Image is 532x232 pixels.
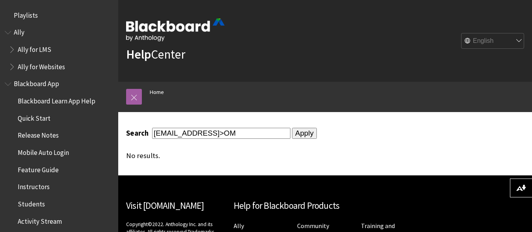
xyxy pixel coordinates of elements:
[150,87,164,97] a: Home
[126,46,185,62] a: HelpCenter
[18,129,59,140] span: Release Notes
[126,46,151,62] strong: Help
[234,199,417,213] h2: Help for Blackboard Products
[461,33,525,49] select: Site Language Selector
[126,129,151,138] label: Search
[14,77,59,88] span: Blackboard App
[18,43,51,53] span: Ally for LMS
[234,222,244,230] a: Ally
[126,151,407,160] div: No results.
[18,146,69,157] span: Mobile Auto Login
[18,197,45,208] span: Students
[5,26,113,74] nav: Book outline for Anthology Ally Help
[18,94,95,105] span: Blackboard Learn App Help
[18,163,59,174] span: Feature Guide
[292,128,317,139] input: Apply
[18,112,50,122] span: Quick Start
[126,18,225,41] img: Blackboard by Anthology
[18,215,62,225] span: Activity Stream
[14,26,24,37] span: Ally
[14,9,38,19] span: Playlists
[5,9,113,22] nav: Book outline for Playlists
[126,200,204,211] a: Visit [DOMAIN_NAME]
[18,180,50,191] span: Instructors
[18,60,65,71] span: Ally for Websites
